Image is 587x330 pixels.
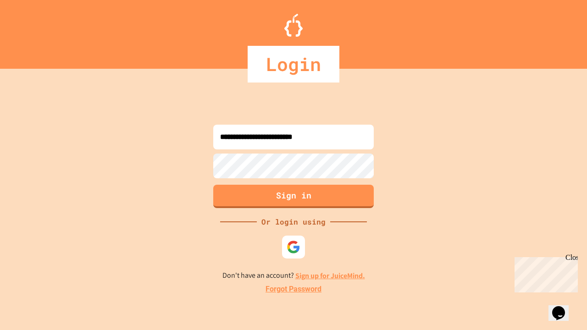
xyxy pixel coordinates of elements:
img: google-icon.svg [287,240,300,254]
a: Sign up for JuiceMind. [295,271,365,280]
div: Or login using [257,216,330,227]
iframe: chat widget [548,293,578,321]
img: Logo.svg [284,14,303,37]
p: Don't have an account? [222,270,365,281]
iframe: chat widget [511,253,578,292]
div: Chat with us now!Close [4,4,63,58]
button: Sign in [213,185,374,208]
div: Login [248,46,339,82]
a: Forgot Password [266,284,321,295]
